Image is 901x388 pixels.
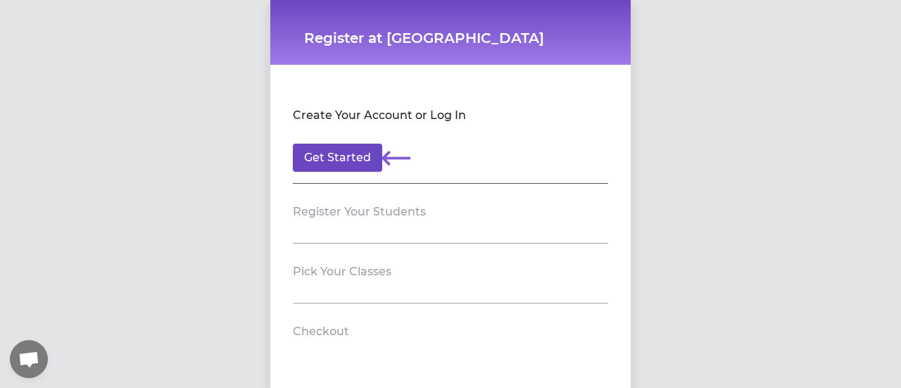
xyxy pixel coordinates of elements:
[293,144,382,172] button: Get Started
[293,323,349,340] h2: Checkout
[10,340,48,378] div: Open chat
[293,263,391,280] h2: Pick Your Classes
[293,107,466,124] h2: Create Your Account or Log In
[304,28,597,48] h1: Register at [GEOGRAPHIC_DATA]
[293,204,426,220] h2: Register Your Students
